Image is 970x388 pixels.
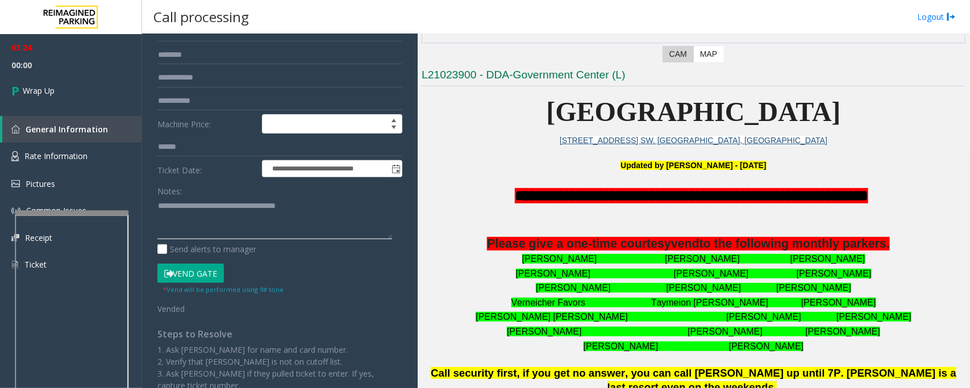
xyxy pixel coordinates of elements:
[11,234,19,241] img: 'icon'
[536,283,851,293] font: [PERSON_NAME] [PERSON_NAME] [PERSON_NAME]
[26,124,108,135] span: General Information
[507,327,880,336] font: [PERSON_NAME] [PERSON_NAME] [PERSON_NAME]
[476,312,911,322] font: [PERSON_NAME] [PERSON_NAME] [PERSON_NAME] [PERSON_NAME]
[560,136,827,145] a: [STREET_ADDRESS] SW. [GEOGRAPHIC_DATA], [GEOGRAPHIC_DATA]
[947,11,956,23] img: logout
[671,237,700,251] span: vend
[157,303,185,314] span: Vended
[155,114,259,133] label: Machine Price:
[516,269,872,278] font: [PERSON_NAME] [PERSON_NAME] [PERSON_NAME]
[157,181,182,197] label: Notes:
[24,151,88,161] span: Rate Information
[700,237,890,251] span: to the following monthly parkers.
[547,97,841,127] span: [GEOGRAPHIC_DATA]
[157,329,402,340] h4: Steps to Resolve
[148,3,255,31] h3: Call processing
[386,124,402,133] span: Decrease value
[584,341,804,351] font: [PERSON_NAME] [PERSON_NAME]
[11,180,20,187] img: 'icon'
[23,85,55,97] span: Wrap Up
[422,68,965,86] h3: L21023900 - DDA-Government Center (L)
[511,298,876,307] font: Verneicher Favors Taymeion [PERSON_NAME] [PERSON_NAME]
[157,243,256,255] label: Send alerts to manager
[693,46,724,62] label: Map
[11,260,19,270] img: 'icon'
[386,115,402,124] span: Increase value
[11,125,20,133] img: 'icon'
[155,160,259,177] label: Ticket Date:
[11,151,19,161] img: 'icon'
[163,285,284,294] small: Vend will be performed using 9# tone
[11,206,20,215] img: 'icon'
[917,11,956,23] a: Logout
[621,161,766,170] font: Updated by [PERSON_NAME] - [DATE]
[26,178,55,189] span: Pictures
[487,237,671,251] span: Please give a one-time courtesy
[2,116,142,143] a: General Information
[389,161,402,177] span: Toggle popup
[663,46,694,62] label: CAM
[522,254,865,264] font: [PERSON_NAME] [PERSON_NAME] [PERSON_NAME]
[157,264,224,283] button: Vend Gate
[26,205,86,216] span: Common Issues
